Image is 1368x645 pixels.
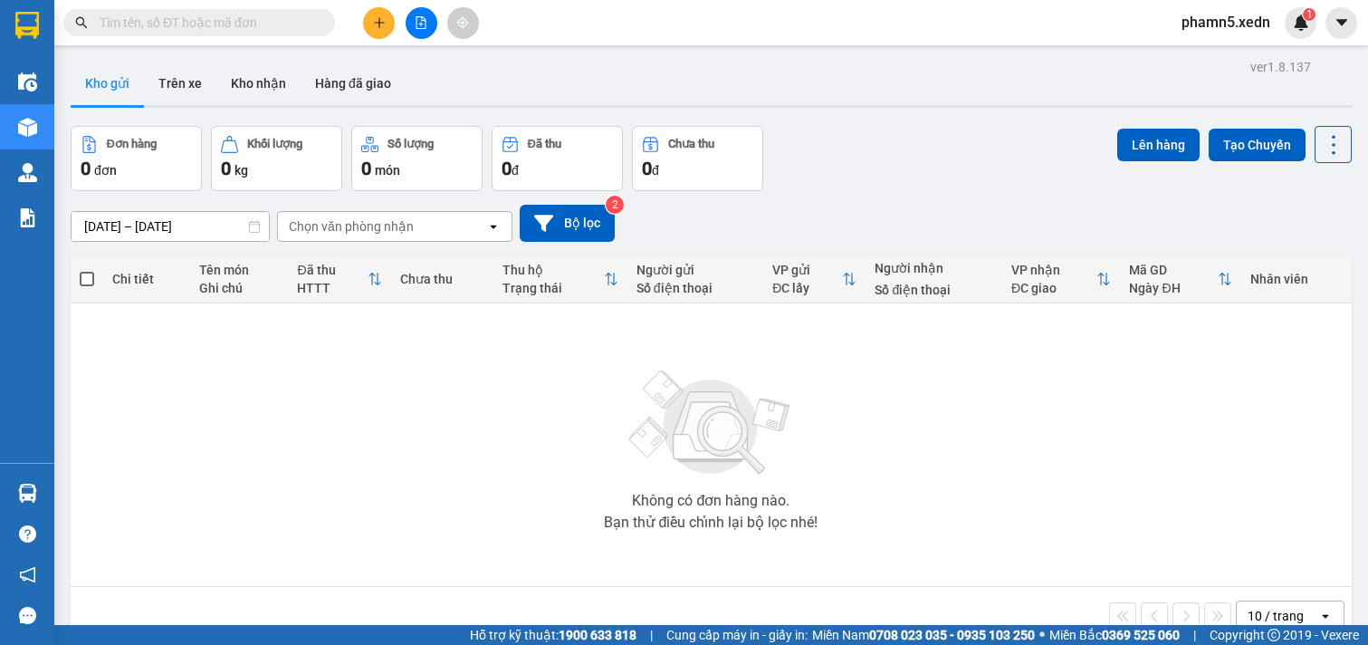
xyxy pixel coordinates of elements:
[447,7,479,39] button: aim
[636,281,755,295] div: Số điện thoại
[606,196,624,214] sup: 2
[1250,57,1311,77] div: ver 1.8.137
[1102,628,1180,642] strong: 0369 525 060
[528,138,561,150] div: Đã thu
[301,62,406,105] button: Hàng đã giao
[18,208,37,227] img: solution-icon
[1129,263,1218,277] div: Mã GD
[107,138,157,150] div: Đơn hàng
[632,126,763,191] button: Chưa thu0đ
[216,62,301,105] button: Kho nhận
[1325,7,1357,39] button: caret-down
[1303,8,1315,21] sup: 1
[363,7,395,39] button: plus
[72,212,269,241] input: Select a date range.
[297,263,367,277] div: Đã thu
[387,138,434,150] div: Số lượng
[18,118,37,137] img: warehouse-icon
[15,12,39,39] img: logo-vxr
[1318,609,1333,623] svg: open
[415,16,427,29] span: file-add
[1193,625,1196,645] span: |
[772,281,842,295] div: ĐC lấy
[1117,129,1200,161] button: Lên hàng
[456,16,469,29] span: aim
[247,138,302,150] div: Khối lượng
[1306,8,1312,21] span: 1
[666,625,808,645] span: Cung cấp máy in - giấy in:
[636,263,755,277] div: Người gửi
[144,62,216,105] button: Trên xe
[632,494,789,508] div: Không có đơn hàng nào.
[100,13,313,33] input: Tìm tên, số ĐT hoặc mã đơn
[559,628,636,642] strong: 1900 633 818
[81,158,91,179] span: 0
[470,625,636,645] span: Hỗ trợ kỹ thuật:
[1268,629,1280,641] span: copyright
[1002,255,1121,303] th: Toggle SortBy
[19,525,36,543] span: question-circle
[812,625,1035,645] span: Miền Nam
[492,126,623,191] button: Đã thu0đ
[1011,263,1097,277] div: VP nhận
[1248,607,1304,625] div: 10 / trang
[763,255,866,303] th: Toggle SortBy
[1250,272,1343,286] div: Nhân viên
[520,205,615,242] button: Bộ lọc
[1334,14,1350,31] span: caret-down
[772,263,842,277] div: VP gửi
[493,255,627,303] th: Toggle SortBy
[297,281,367,295] div: HTTT
[1039,631,1045,639] span: ⚪️
[875,261,993,275] div: Người nhận
[373,16,386,29] span: plus
[351,126,483,191] button: Số lượng0món
[400,272,484,286] div: Chưa thu
[18,484,37,503] img: warehouse-icon
[512,163,519,178] span: đ
[289,217,414,236] div: Chọn văn phòng nhận
[375,163,400,178] span: món
[502,263,604,277] div: Thu hộ
[94,163,117,178] span: đơn
[112,272,181,286] div: Chi tiết
[502,158,512,179] span: 0
[18,72,37,91] img: warehouse-icon
[652,163,659,178] span: đ
[1120,255,1241,303] th: Toggle SortBy
[71,62,144,105] button: Kho gửi
[361,158,371,179] span: 0
[604,515,818,530] div: Bạn thử điều chỉnh lại bộ lọc nhé!
[199,281,280,295] div: Ghi chú
[875,283,993,297] div: Số điện thoại
[406,7,437,39] button: file-add
[234,163,248,178] span: kg
[211,126,342,191] button: Khối lượng0kg
[650,625,653,645] span: |
[19,607,36,624] span: message
[19,566,36,583] span: notification
[18,163,37,182] img: warehouse-icon
[71,126,202,191] button: Đơn hàng0đơn
[502,281,604,295] div: Trạng thái
[1167,11,1285,34] span: phamn5.xedn
[486,219,501,234] svg: open
[668,138,714,150] div: Chưa thu
[221,158,231,179] span: 0
[869,628,1035,642] strong: 0708 023 035 - 0935 103 250
[1209,129,1306,161] button: Tạo Chuyến
[620,360,801,486] img: svg+xml;base64,PHN2ZyBjbGFzcz0ibGlzdC1wbHVnX19zdmciIHhtbG5zPSJodHRwOi8vd3d3LnczLm9yZy8yMDAwL3N2Zy...
[199,263,280,277] div: Tên món
[642,158,652,179] span: 0
[1293,14,1309,31] img: icon-new-feature
[75,16,88,29] span: search
[1011,281,1097,295] div: ĐC giao
[288,255,390,303] th: Toggle SortBy
[1129,281,1218,295] div: Ngày ĐH
[1049,625,1180,645] span: Miền Bắc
